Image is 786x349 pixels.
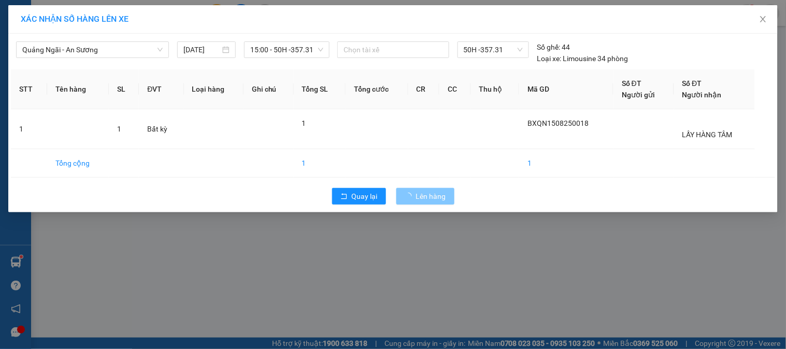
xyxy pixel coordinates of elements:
[11,109,47,149] td: 1
[749,5,778,34] button: Close
[121,10,146,21] span: Nhận:
[622,79,641,88] span: Số ĐT
[340,193,348,201] span: rollback
[682,130,733,139] span: LẤY HÀNG TÂM
[527,119,589,127] span: BXQN1508250018
[121,46,205,61] div: 0933324885
[109,69,139,109] th: SL
[537,41,570,53] div: 44
[471,69,519,109] th: Thu hộ
[682,79,702,88] span: Số ĐT
[332,188,386,205] button: rollbackQuay lại
[121,9,205,34] div: Bến xe Miền Đông
[622,91,655,99] span: Người gửi
[9,9,114,34] div: Bến xe [GEOGRAPHIC_DATA]
[519,149,613,178] td: 1
[294,69,346,109] th: Tổng SL
[244,69,294,109] th: Ghi chú
[408,69,440,109] th: CR
[184,69,244,109] th: Loại hàng
[302,119,306,127] span: 1
[121,34,205,46] div: duyên
[250,42,323,57] span: 15:00 - 50H -357.31
[22,42,163,57] span: Quảng Ngãi - An Sương
[759,15,767,23] span: close
[47,149,109,178] td: Tổng cộng
[346,69,408,109] th: Tổng cước
[121,61,188,97] span: THÀNH CÔNG
[682,91,722,99] span: Người nhận
[537,41,561,53] span: Số ghế:
[139,109,183,149] td: Bất kỳ
[464,42,523,57] span: 50H -357.31
[519,69,613,109] th: Mã GD
[352,191,378,202] span: Quay lại
[537,53,628,64] div: Limousine 34 phòng
[405,193,416,200] span: loading
[9,10,25,21] span: Gửi:
[47,69,109,109] th: Tên hàng
[121,66,135,77] span: TC:
[21,14,128,24] span: XÁC NHẬN SỐ HÀNG LÊN XE
[11,69,47,109] th: STT
[537,53,562,64] span: Loại xe:
[294,149,346,178] td: 1
[183,44,220,55] input: 15/08/2025
[117,125,121,133] span: 1
[139,69,183,109] th: ĐVT
[439,69,471,109] th: CC
[416,191,446,202] span: Lên hàng
[396,188,454,205] button: Lên hàng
